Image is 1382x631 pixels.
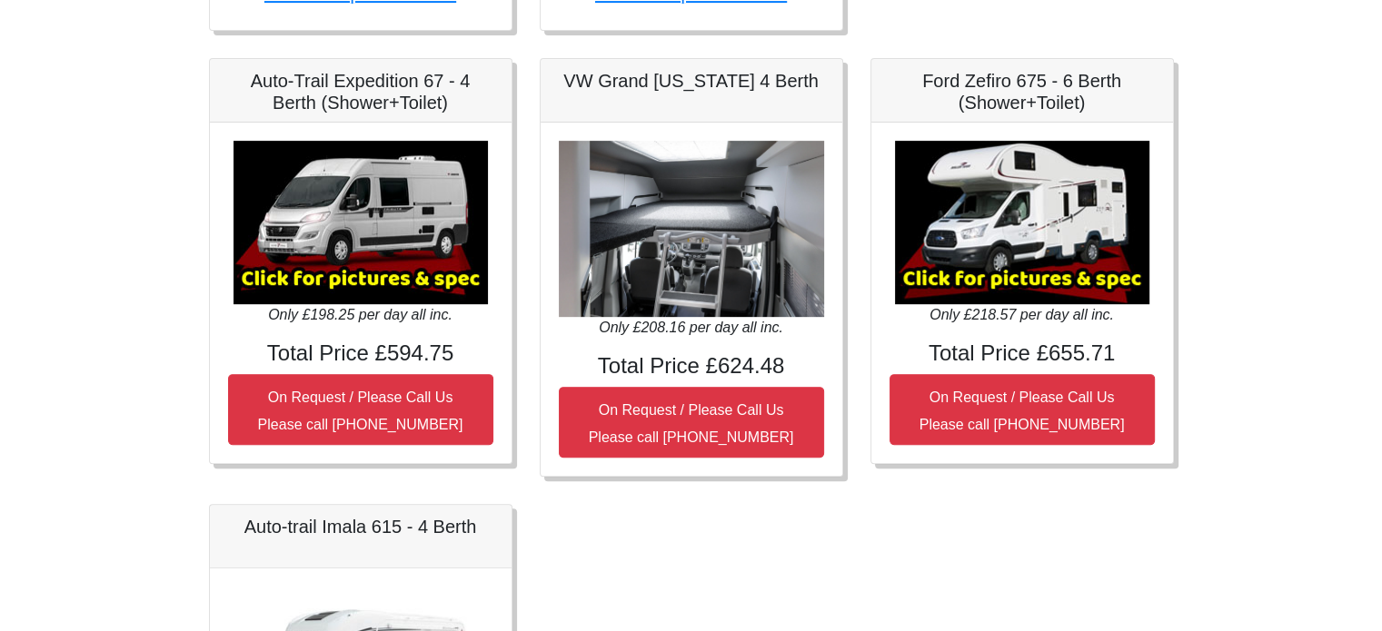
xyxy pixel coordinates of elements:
img: Ford Zefiro 675 - 6 Berth (Shower+Toilet) [895,141,1149,304]
small: On Request / Please Call Us Please call [PHONE_NUMBER] [589,402,794,445]
h4: Total Price £655.71 [890,340,1155,367]
img: VW Grand California 4 Berth [559,141,824,318]
h5: VW Grand [US_STATE] 4 Berth [559,70,824,92]
button: On Request / Please Call UsPlease call [PHONE_NUMBER] [228,374,493,445]
small: On Request / Please Call Us Please call [PHONE_NUMBER] [258,389,463,432]
i: Only £208.16 per day all inc. [599,320,783,335]
h5: Ford Zefiro 675 - 6 Berth (Shower+Toilet) [890,70,1155,113]
h4: Total Price £594.75 [228,340,493,367]
i: Only £198.25 per day all inc. [268,307,452,322]
img: Auto-Trail Expedition 67 - 4 Berth (Shower+Toilet) [234,141,488,304]
small: On Request / Please Call Us Please call [PHONE_NUMBER] [920,389,1125,432]
h5: Auto-trail Imala 615 - 4 Berth [228,516,493,537]
i: Only £218.57 per day all inc. [930,307,1114,322]
button: On Request / Please Call UsPlease call [PHONE_NUMBER] [559,387,824,458]
h4: Total Price £624.48 [559,353,824,380]
h5: Auto-Trail Expedition 67 - 4 Berth (Shower+Toilet) [228,70,493,113]
button: On Request / Please Call UsPlease call [PHONE_NUMBER] [890,374,1155,445]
